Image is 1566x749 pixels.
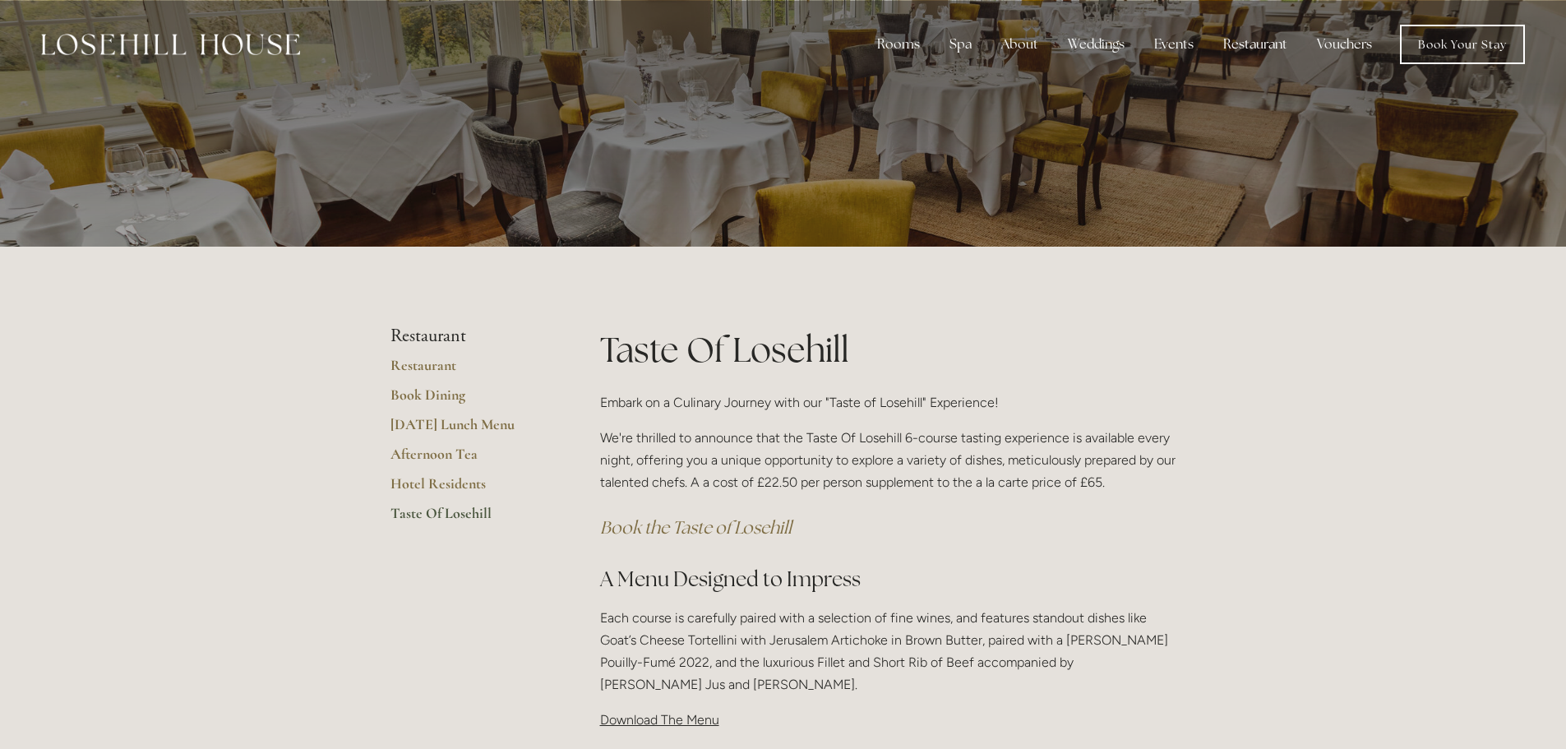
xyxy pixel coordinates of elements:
[600,391,1176,414] p: Embark on a Culinary Journey with our "Taste of Losehill" Experience!
[390,504,547,534] a: Taste Of Losehill
[1055,28,1138,61] div: Weddings
[390,326,547,347] li: Restaurant
[1210,28,1300,61] div: Restaurant
[390,474,547,504] a: Hotel Residents
[390,445,547,474] a: Afternoon Tea
[600,607,1176,696] p: Each course is carefully paired with a selection of fine wines, and features standout dishes like...
[600,427,1176,494] p: We're thrilled to announce that the Taste Of Losehill 6-course tasting experience is available ev...
[390,415,547,445] a: [DATE] Lunch Menu
[600,565,1176,594] h2: A Menu Designed to Impress
[1400,25,1525,64] a: Book Your Stay
[41,34,300,55] img: Losehill House
[864,28,933,61] div: Rooms
[600,516,792,539] a: Book the Taste of Losehill
[1304,28,1385,61] a: Vouchers
[936,28,985,61] div: Spa
[988,28,1051,61] div: About
[390,386,547,415] a: Book Dining
[600,712,719,728] span: Download The Menu
[1141,28,1207,61] div: Events
[600,326,1176,374] h1: Taste Of Losehill
[390,356,547,386] a: Restaurant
